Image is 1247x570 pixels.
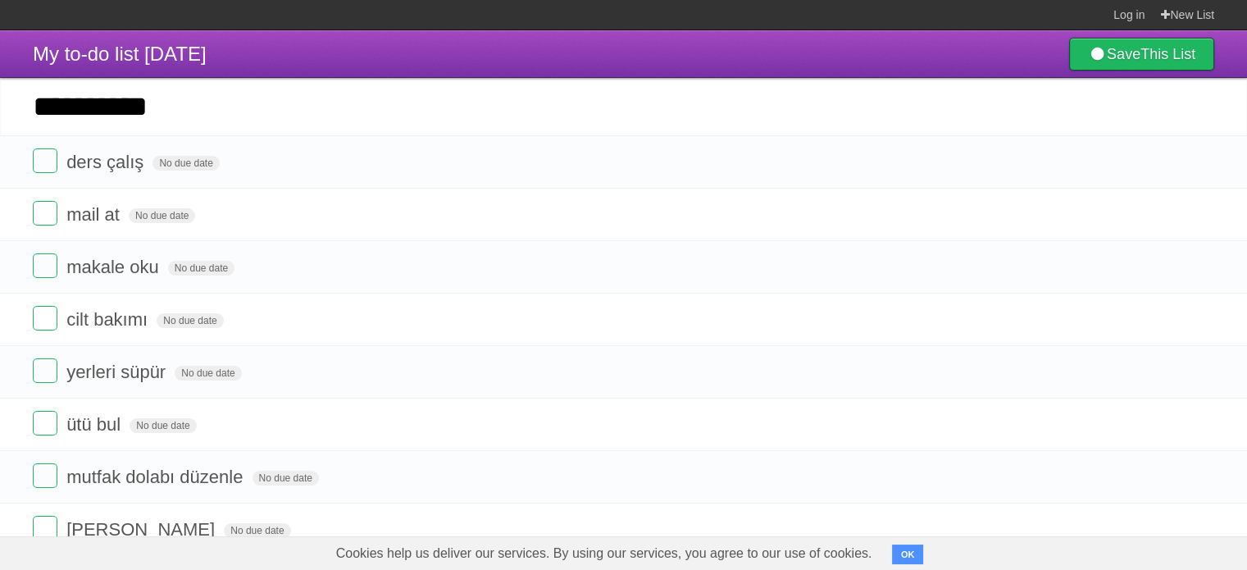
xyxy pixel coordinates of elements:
span: mutfak dolabı düzenle [66,467,247,487]
span: No due date [224,523,290,538]
span: ders çalış [66,152,148,172]
label: Done [33,148,57,173]
span: No due date [157,313,223,328]
span: mail at [66,204,124,225]
span: makale oku [66,257,163,277]
span: Cookies help us deliver our services. By using our services, you agree to our use of cookies. [320,537,889,570]
label: Done [33,253,57,278]
span: No due date [175,366,241,381]
span: yerleri süpür [66,362,170,382]
button: OK [892,545,924,564]
span: My to-do list [DATE] [33,43,207,65]
label: Done [33,411,57,435]
span: No due date [253,471,319,486]
label: Done [33,516,57,540]
span: No due date [152,156,219,171]
span: [PERSON_NAME] [66,519,219,540]
span: No due date [168,261,234,276]
label: Done [33,358,57,383]
span: cilt bakımı [66,309,152,330]
a: SaveThis List [1069,38,1214,71]
label: Done [33,306,57,331]
label: Done [33,201,57,226]
span: No due date [129,208,195,223]
span: No due date [130,418,196,433]
b: This List [1140,46,1195,62]
span: ütü bul [66,414,125,435]
label: Done [33,463,57,488]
